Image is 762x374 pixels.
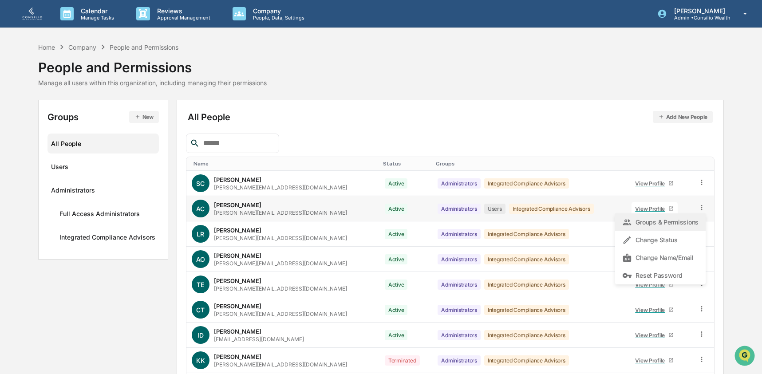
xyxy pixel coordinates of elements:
[385,280,408,290] div: Active
[214,311,347,317] div: [PERSON_NAME][EMAIL_ADDRESS][DOMAIN_NAME]
[196,357,205,364] span: KK
[246,7,309,15] p: Company
[385,254,408,264] div: Active
[38,43,55,51] div: Home
[635,180,668,187] div: View Profile
[9,130,16,137] div: 🔎
[18,112,57,121] span: Preclearance
[385,330,408,340] div: Active
[30,68,146,77] div: Start new chat
[667,7,730,15] p: [PERSON_NAME]
[214,209,347,216] div: [PERSON_NAME][EMAIL_ADDRESS][DOMAIN_NAME]
[5,125,59,141] a: 🔎Data Lookup
[47,111,159,123] div: Groups
[436,161,622,167] div: Toggle SortBy
[438,178,481,189] div: Administrators
[484,229,569,239] div: Integrated Compliance Advisors
[193,161,376,167] div: Toggle SortBy
[63,150,107,157] a: Powered byPylon
[214,285,347,292] div: [PERSON_NAME][EMAIL_ADDRESS][DOMAIN_NAME]
[635,205,668,212] div: View Profile
[632,328,678,342] a: View Profile
[632,354,678,367] a: View Profile
[438,305,481,315] div: Administrators
[622,235,699,245] div: Change Status
[38,79,267,87] div: Manage all users within this organization, including managing their permissions
[59,233,155,244] div: Integrated Compliance Advisors
[632,303,678,317] a: View Profile
[196,306,205,314] span: CT
[214,277,261,284] div: [PERSON_NAME]
[653,111,713,123] button: Add New People
[385,178,408,189] div: Active
[635,332,668,339] div: View Profile
[214,201,261,209] div: [PERSON_NAME]
[150,7,215,15] p: Reviews
[632,278,678,291] a: View Profile
[667,15,730,21] p: Admin • Consilio Wealth
[51,163,68,173] div: Users
[38,52,267,75] div: People and Permissions
[632,177,678,190] a: View Profile
[484,280,569,290] div: Integrated Compliance Advisors
[197,230,204,238] span: LR
[484,330,569,340] div: Integrated Compliance Advisors
[51,136,155,151] div: All People
[21,8,43,20] img: logo
[438,330,481,340] div: Administrators
[9,68,25,84] img: 1746055101610-c473b297-6a78-478c-a979-82029cc54cd1
[214,353,261,360] div: [PERSON_NAME]
[5,108,61,124] a: 🖐️Preclearance
[214,303,261,310] div: [PERSON_NAME]
[129,111,159,123] button: New
[150,15,215,21] p: Approval Management
[64,113,71,120] div: 🗄️
[214,176,261,183] div: [PERSON_NAME]
[438,254,481,264] div: Administrators
[196,205,205,213] span: AC
[635,357,668,364] div: View Profile
[214,184,347,191] div: [PERSON_NAME][EMAIL_ADDRESS][DOMAIN_NAME]
[197,331,204,339] span: ID
[509,204,594,214] div: Integrated Compliance Advisors
[622,252,699,263] div: Change Name/Email
[635,307,668,313] div: View Profile
[622,270,699,281] div: Reset Password
[88,150,107,157] span: Pylon
[438,204,481,214] div: Administrators
[196,256,205,263] span: AO
[484,355,569,366] div: Integrated Compliance Advisors
[438,229,481,239] div: Administrators
[632,202,678,216] a: View Profile
[9,113,16,120] div: 🖐️
[9,19,162,33] p: How can we help?
[196,180,205,187] span: SC
[61,108,114,124] a: 🗄️Attestations
[188,111,713,123] div: All People
[214,260,347,267] div: [PERSON_NAME][EMAIL_ADDRESS][DOMAIN_NAME]
[30,77,112,84] div: We're available if you need us!
[214,227,261,234] div: [PERSON_NAME]
[484,178,569,189] div: Integrated Compliance Advisors
[438,355,481,366] div: Administrators
[59,210,140,220] div: Full Access Administrators
[385,355,420,366] div: Terminated
[73,112,110,121] span: Attestations
[197,281,204,288] span: TE
[385,204,408,214] div: Active
[214,336,304,343] div: [EMAIL_ADDRESS][DOMAIN_NAME]
[438,280,481,290] div: Administrators
[151,71,162,81] button: Start new chat
[630,161,689,167] div: Toggle SortBy
[246,15,309,21] p: People, Data, Settings
[74,7,118,15] p: Calendar
[214,328,261,335] div: [PERSON_NAME]
[734,345,758,369] iframe: Open customer support
[214,235,347,241] div: [PERSON_NAME][EMAIL_ADDRESS][DOMAIN_NAME]
[484,305,569,315] div: Integrated Compliance Advisors
[214,252,261,259] div: [PERSON_NAME]
[385,229,408,239] div: Active
[699,161,711,167] div: Toggle SortBy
